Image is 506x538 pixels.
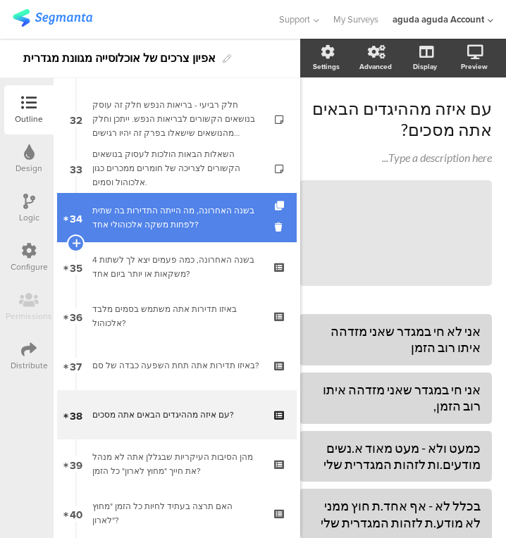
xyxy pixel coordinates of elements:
[16,162,42,175] div: Design
[92,204,261,232] div: בשנה האחרונה, מה הייתה התדירות בה שתית לפחות משקה אלכוהולי אחד?
[311,440,481,473] div: כמעט ולא - מעט מאוד א.נשים מודעים.ות לזהות המגדרית שלי
[57,242,297,292] a: 35 בשנה האחרונה, כמה פעמים יצא לך לשתות 4 משקאות או יותר ביום אחד?
[311,382,481,415] div: אני חי במגדר שאני מזדהה איתו רוב הזמן,
[57,94,297,144] a: 32 חלק רביעי - בריאות הנפש חלק זה עוסק בנושאים הקשורים לבריאות הנפש. ייתכן וחלק מהנושאים שישאלו ב...
[70,358,82,373] span: 37
[70,259,82,275] span: 35
[19,211,39,224] div: Logic
[70,210,82,225] span: 34
[92,358,261,373] div: באיזו תדירות אתה תחת השפעה כבדה של סם?
[70,407,82,423] span: 38
[70,111,82,127] span: 32
[15,113,43,125] div: Outline
[413,61,437,72] div: Display
[275,201,287,211] i: Duplicate
[57,439,297,489] a: 39 מהן הסיבות העיקריות שבגללן אתה לא מנהל את חייך "מחוץ לארון" כל הזמן?
[359,61,392,72] div: Advanced
[393,13,484,26] div: aguda aguda Account
[313,61,340,72] div: Settings
[92,253,261,281] div: בשנה האחרונה, כמה פעמים יצא לך לשתות 4 משקאות או יותר ביום אחד?
[11,359,48,372] div: Distribute
[11,261,48,273] div: Configure
[279,13,310,26] span: Support
[57,489,297,538] a: 40 האם תרצה בעתיד לחיות כל הזמן "מחוץ לארון"?
[461,61,488,72] div: Preview
[311,323,481,356] div: אני לא חי במגדר שאני מזדהה איתו רוב הזמן
[300,98,492,140] p: עם איזה מההיגדים הבאים אתה מסכים?
[92,450,261,478] div: מהן הסיבות העיקריות שבגללן אתה לא מנהל את חייך "מחוץ לארון" כל הזמן?
[92,147,261,189] div: השאלות הבאות הולכות לעסוק בנושאים הקשורים לצריכה של חומרים ממכרים כגון אלכוהול וסמים.
[57,193,297,242] a: 34 בשנה האחרונה, מה הייתה התדירות בה שתית לפחות משקה אלכוהולי אחד?
[70,456,82,472] span: 39
[70,506,82,521] span: 40
[57,341,297,390] a: 37 באיזו תדירות אתה תחת השפעה כבדה של סם?
[70,308,82,324] span: 36
[57,390,297,439] a: 38 עם איזה מההיגדים הבאים אתה מסכים?
[92,408,261,422] div: עם איזה מההיגדים הבאים אתה מסכים?
[92,98,261,140] div: חלק רביעי - בריאות הנפש חלק זה עוסק בנושאים הקשורים לבריאות הנפש. ייתכן וחלק מהנושאים שישאלו בפרק...
[70,161,82,176] span: 33
[13,9,92,27] img: segmanta logo
[23,47,216,70] div: אפיון צרכים של אוכלוסייה מגוונת מגדרית
[57,144,297,193] a: 33 השאלות הבאות הולכות לעסוק בנושאים הקשורים לצריכה של חומרים ממכרים כגון אלכוהול וסמים.
[300,151,492,164] div: Type a description here...
[92,302,261,330] div: באיזו תדירות אתה משתמש בסמים מלבד אלכוהול?
[92,499,261,527] div: האם תרצה בעתיד לחיות כל הזמן "מחוץ לארון"?
[311,498,481,531] div: בכלל לא - אף אחד.ת חוץ ממני לא מודע.ת לזהות המגדרית שלי
[275,220,287,234] i: Delete
[57,292,297,341] a: 36 באיזו תדירות אתה משתמש בסמים מלבד אלכוהול?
